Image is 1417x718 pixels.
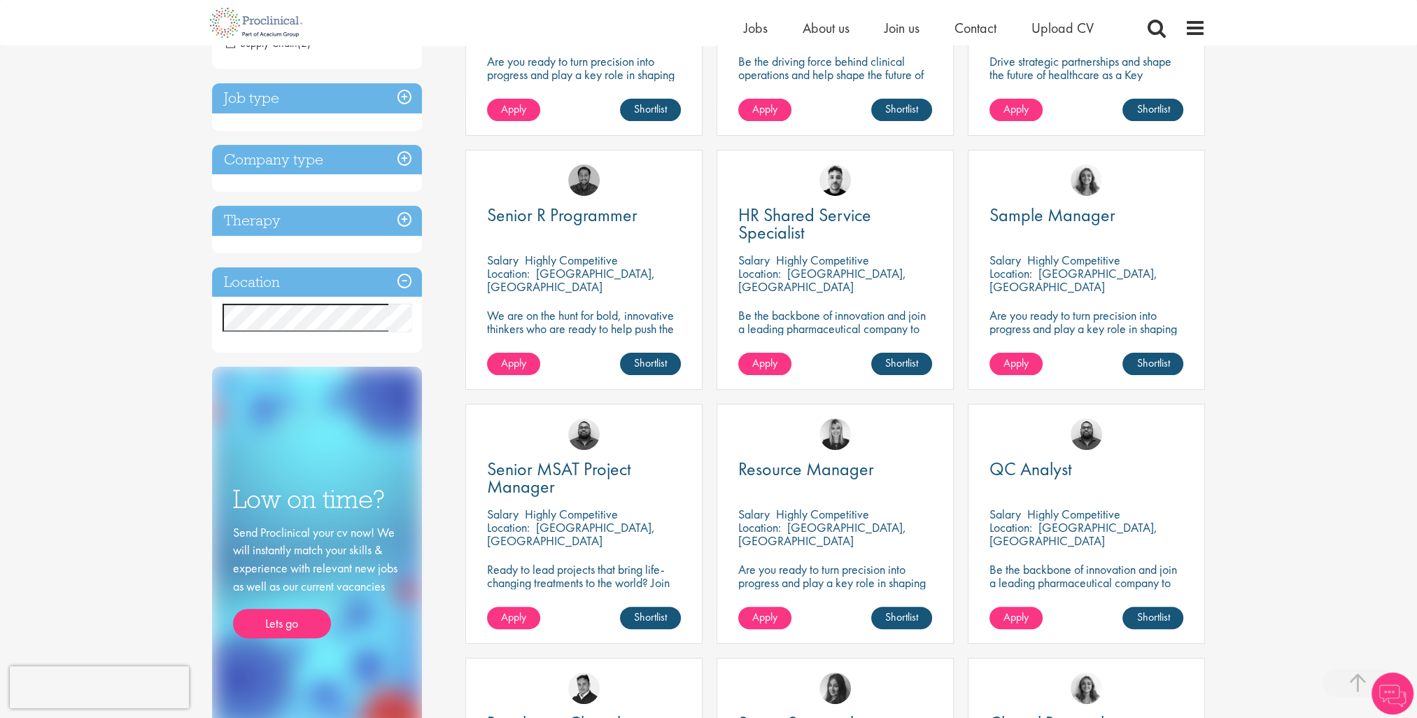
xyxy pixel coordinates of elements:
p: Drive strategic partnerships and shape the future of healthcare as a Key Account Manager in the p... [989,55,1183,108]
p: Are you ready to turn precision into progress and play a key role in shaping the future of pharma... [738,563,932,603]
img: Mike Raletz [568,164,600,196]
img: Heidi Hennigan [819,673,851,704]
p: Highly Competitive [525,506,618,522]
h3: Therapy [212,206,422,236]
a: Sample Manager [989,206,1183,224]
span: Apply [501,356,526,370]
a: Shortlist [620,353,681,375]
img: Peter Duvall [568,673,600,704]
a: Lets go [233,609,331,638]
p: We are on the hunt for bold, innovative thinkers who are ready to help push the boundaries of sci... [487,309,681,362]
iframe: reCAPTCHA [10,666,189,708]
h3: Low on time? [233,486,401,513]
img: Ashley Bennett [568,418,600,450]
span: Location: [989,519,1032,535]
a: Resource Manager [738,460,932,478]
span: Senior R Programmer [487,203,637,227]
span: Location: [487,265,530,281]
a: Shortlist [620,99,681,121]
span: Salary [487,252,519,268]
img: Dean Fisher [819,164,851,196]
a: Senior MSAT Project Manager [487,460,681,495]
span: Apply [1003,356,1029,370]
span: Apply [752,610,777,624]
img: Chatbot [1372,673,1414,715]
p: Highly Competitive [776,506,869,522]
p: Are you ready to turn precision into progress and play a key role in shaping the future of pharma... [989,309,1183,349]
span: HR Shared Service Specialist [738,203,871,244]
p: [GEOGRAPHIC_DATA], [GEOGRAPHIC_DATA] [738,265,906,295]
p: Highly Competitive [776,252,869,268]
span: Apply [752,356,777,370]
h3: Job type [212,83,422,113]
p: Ready to lead projects that bring life-changing treatments to the world? Join our client at the f... [487,563,681,629]
a: QC Analyst [989,460,1183,478]
span: Senior MSAT Project Manager [487,457,631,498]
a: Shortlist [1122,607,1183,629]
a: Senior R Programmer [487,206,681,224]
a: Apply [487,353,540,375]
p: [GEOGRAPHIC_DATA], [GEOGRAPHIC_DATA] [989,519,1157,549]
p: [GEOGRAPHIC_DATA], [GEOGRAPHIC_DATA] [989,265,1157,295]
span: Salary [989,506,1021,522]
span: Salary [738,252,770,268]
a: About us [803,19,850,37]
p: Be the backbone of innovation and join a leading pharmaceutical company to help keep life-changin... [989,563,1183,616]
a: Apply [738,353,791,375]
img: Ashley Bennett [1071,418,1102,450]
span: Apply [1003,101,1029,116]
a: Contact [954,19,996,37]
p: [GEOGRAPHIC_DATA], [GEOGRAPHIC_DATA] [738,519,906,549]
p: [GEOGRAPHIC_DATA], [GEOGRAPHIC_DATA] [487,519,655,549]
a: Shortlist [871,99,932,121]
a: Upload CV [1031,19,1094,37]
p: Highly Competitive [1027,252,1120,268]
a: Apply [989,99,1043,121]
img: Janelle Jones [819,418,851,450]
a: Shortlist [620,607,681,629]
a: Apply [738,607,791,629]
span: Apply [1003,610,1029,624]
span: Salary [989,252,1021,268]
span: Salary [487,506,519,522]
img: Jackie Cerchio [1071,164,1102,196]
span: Resource Manager [738,457,874,481]
h3: Company type [212,145,422,175]
p: Be the backbone of innovation and join a leading pharmaceutical company to help keep life-changin... [738,309,932,362]
span: Apply [752,101,777,116]
a: Jobs [744,19,768,37]
a: Shortlist [871,607,932,629]
a: Apply [487,99,540,121]
a: Apply [738,99,791,121]
a: Shortlist [1122,99,1183,121]
span: Apply [501,610,526,624]
h3: Location [212,267,422,297]
img: Jackie Cerchio [1071,673,1102,704]
a: Apply [989,353,1043,375]
a: Join us [884,19,919,37]
p: Highly Competitive [1027,506,1120,522]
span: Salary [738,506,770,522]
span: Apply [501,101,526,116]
span: Location: [738,519,781,535]
span: Location: [487,519,530,535]
span: Location: [989,265,1032,281]
a: Shortlist [871,353,932,375]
